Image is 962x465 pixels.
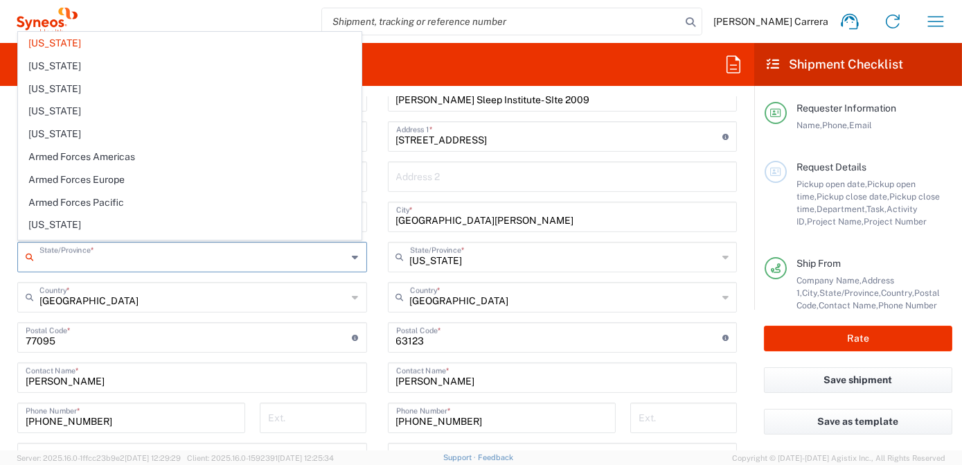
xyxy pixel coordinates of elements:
[817,191,889,202] span: Pickup close date,
[187,454,334,462] span: Client: 2025.16.0-1592391
[807,216,864,227] span: Project Name,
[849,120,872,130] span: Email
[819,288,881,298] span: State/Province,
[796,120,822,130] span: Name,
[796,275,862,286] span: Company Name,
[19,123,361,145] span: [US_STATE]
[822,120,849,130] span: Phone,
[19,192,361,213] span: Armed Forces Pacific
[125,454,181,462] span: [DATE] 12:29:29
[764,326,952,351] button: Rate
[796,258,841,269] span: Ship From
[817,204,866,214] span: Department,
[19,169,361,191] span: Armed Forces Europe
[796,179,867,189] span: Pickup open date,
[19,237,361,258] span: [US_STATE]
[764,367,952,393] button: Save shipment
[713,15,828,28] span: [PERSON_NAME] Carrera
[478,453,513,462] a: Feedback
[878,300,937,310] span: Phone Number
[732,452,945,464] span: Copyright © [DATE]-[DATE] Agistix Inc., All Rights Reserved
[864,216,927,227] span: Project Number
[19,214,361,236] span: [US_STATE]
[881,288,914,298] span: Country,
[866,204,887,214] span: Task,
[767,56,903,73] h2: Shipment Checklist
[278,454,334,462] span: [DATE] 12:25:34
[322,8,681,35] input: Shipment, tracking or reference number
[17,454,181,462] span: Server: 2025.16.0-1ffcc23b9e2
[796,103,896,114] span: Requester Information
[19,146,361,168] span: Armed Forces Americas
[802,288,819,298] span: City,
[443,453,478,462] a: Support
[796,161,866,173] span: Request Details
[819,300,878,310] span: Contact Name,
[19,78,361,100] span: [US_STATE]
[764,409,952,435] button: Save as template
[19,100,361,122] span: [US_STATE]
[17,56,175,73] h2: Desktop Shipment Request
